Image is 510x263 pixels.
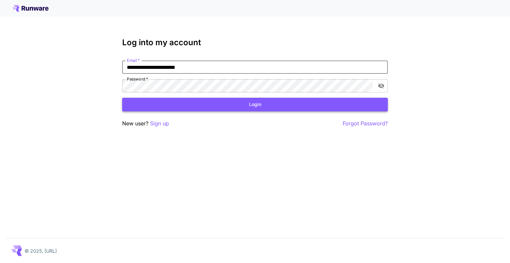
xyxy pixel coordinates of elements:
[150,119,169,128] button: Sign up
[127,76,148,82] label: Password
[122,119,169,128] p: New user?
[127,58,140,63] label: Email
[122,98,388,111] button: Login
[375,80,387,92] button: toggle password visibility
[343,119,388,128] button: Forgot Password?
[122,38,388,47] h3: Log into my account
[25,247,57,254] p: © 2025, [URL]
